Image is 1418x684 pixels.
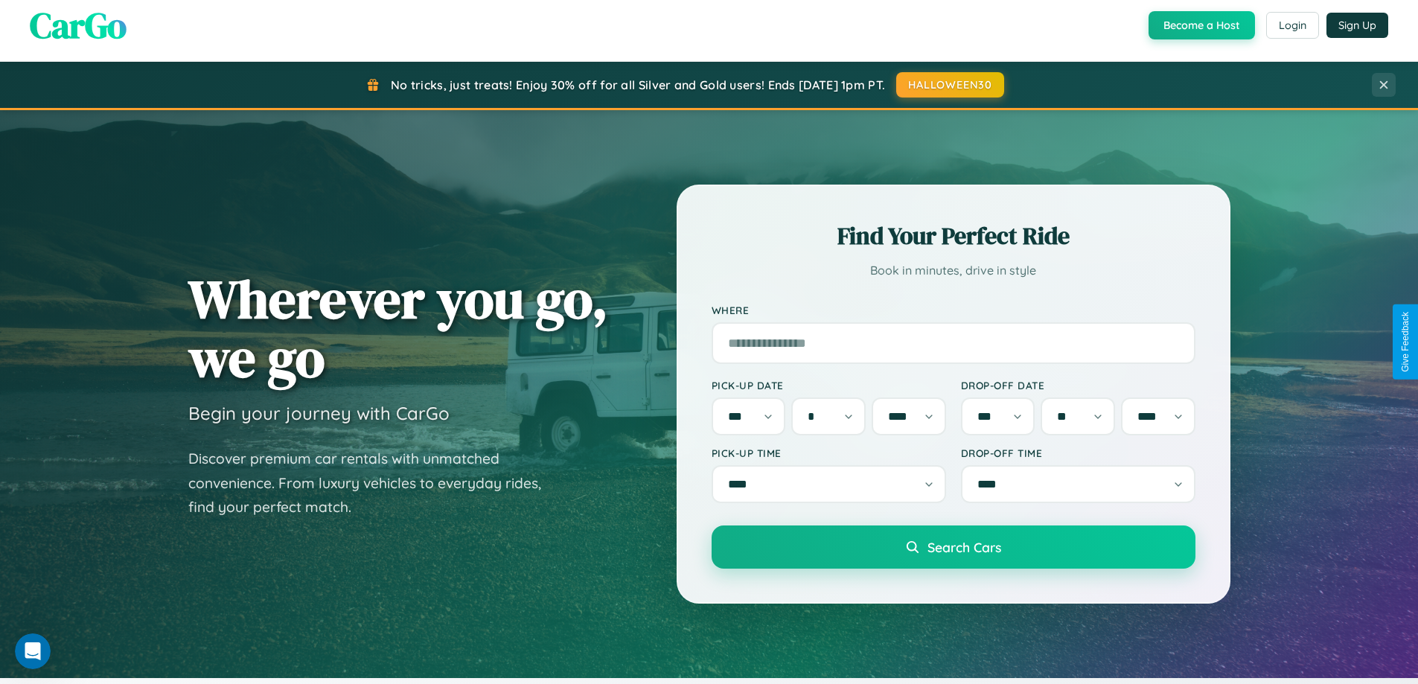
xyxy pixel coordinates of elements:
div: Give Feedback [1400,312,1411,372]
label: Where [712,304,1195,316]
button: Login [1266,12,1319,39]
p: Book in minutes, drive in style [712,260,1195,281]
h2: Find Your Perfect Ride [712,220,1195,252]
button: Sign Up [1326,13,1388,38]
button: Become a Host [1149,11,1255,39]
span: CarGo [30,1,127,50]
button: Search Cars [712,525,1195,569]
label: Pick-up Time [712,447,946,459]
iframe: Intercom live chat [15,633,51,669]
h1: Wherever you go, we go [188,269,608,387]
p: Discover premium car rentals with unmatched convenience. From luxury vehicles to everyday rides, ... [188,447,561,520]
span: Search Cars [927,539,1001,555]
span: No tricks, just treats! Enjoy 30% off for all Silver and Gold users! Ends [DATE] 1pm PT. [391,77,885,92]
label: Drop-off Time [961,447,1195,459]
button: HALLOWEEN30 [896,72,1004,98]
label: Drop-off Date [961,379,1195,391]
label: Pick-up Date [712,379,946,391]
h3: Begin your journey with CarGo [188,402,450,424]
